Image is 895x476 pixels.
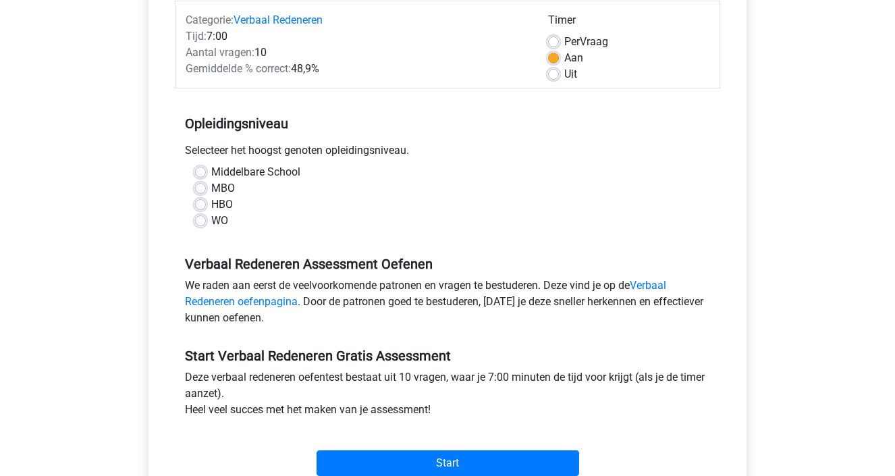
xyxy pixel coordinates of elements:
[211,164,300,180] label: Middelbare School
[317,450,579,476] input: Start
[548,12,709,34] div: Timer
[564,50,583,66] label: Aan
[564,66,577,82] label: Uit
[186,46,254,59] span: Aantal vragen:
[175,142,720,164] div: Selecteer het hoogst genoten opleidingsniveau.
[175,61,538,77] div: 48,9%
[186,14,234,26] span: Categorie:
[234,14,323,26] a: Verbaal Redeneren
[175,369,720,423] div: Deze verbaal redeneren oefentest bestaat uit 10 vragen, waar je 7:00 minuten de tijd voor krijgt ...
[186,30,207,43] span: Tijd:
[185,110,710,137] h5: Opleidingsniveau
[175,277,720,332] div: We raden aan eerst de veelvoorkomende patronen en vragen te bestuderen. Deze vind je op de . Door...
[185,348,710,364] h5: Start Verbaal Redeneren Gratis Assessment
[564,35,580,48] span: Per
[186,62,291,75] span: Gemiddelde % correct:
[211,213,228,229] label: WO
[211,180,235,196] label: MBO
[185,256,710,272] h5: Verbaal Redeneren Assessment Oefenen
[211,196,233,213] label: HBO
[564,34,608,50] label: Vraag
[175,45,538,61] div: 10
[175,28,538,45] div: 7:00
